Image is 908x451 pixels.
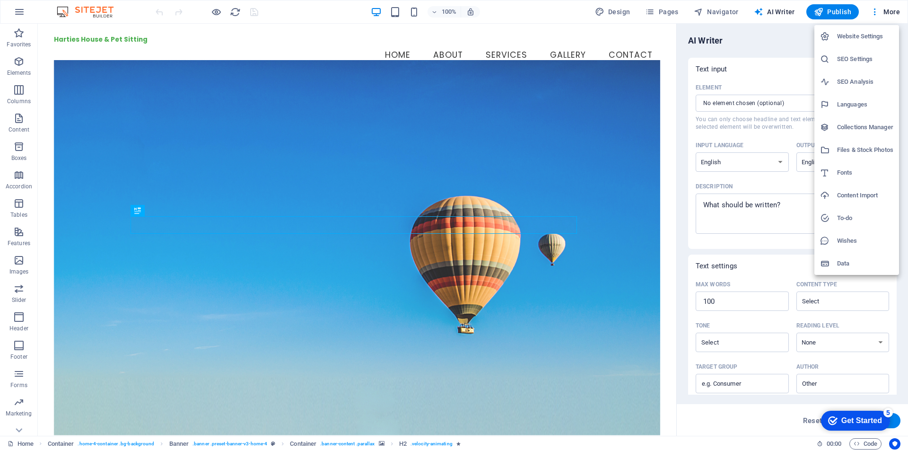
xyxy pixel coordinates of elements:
[837,258,893,269] h6: Data
[837,122,893,133] h6: Collections Manager
[837,190,893,201] h6: Content Import
[70,2,79,11] div: 5
[837,31,893,42] h6: Website Settings
[837,76,893,88] h6: SEO Analysis
[837,167,893,178] h6: Fonts
[8,5,77,25] div: Get Started 5 items remaining, 0% complete
[837,53,893,65] h6: SEO Settings
[837,99,893,110] h6: Languages
[837,144,893,156] h6: Files & Stock Photos
[837,212,893,224] h6: To-do
[28,10,69,19] div: Get Started
[837,235,893,247] h6: Wishes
